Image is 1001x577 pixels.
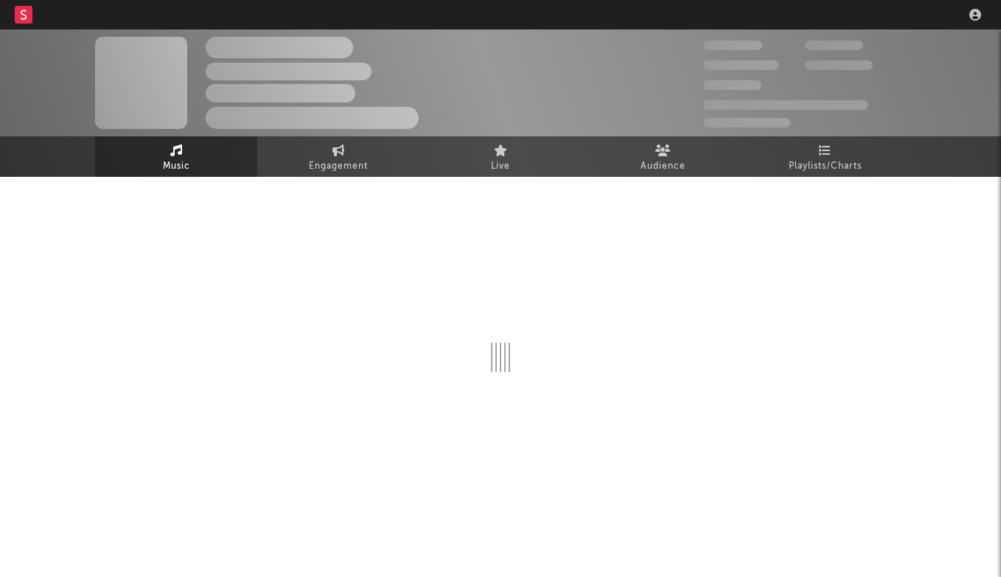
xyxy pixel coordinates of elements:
a: Engagement [257,136,419,177]
a: Live [419,136,582,177]
span: Jump Score: 85.0 [703,118,790,127]
a: Playlists/Charts [744,136,906,177]
span: 50,000,000 Monthly Listeners [703,100,868,110]
span: 100,000 [703,80,761,90]
a: Music [95,136,257,177]
span: Audience [641,158,686,175]
span: 100,000 [805,41,863,50]
span: 50,000,000 [703,60,778,70]
span: Music [163,158,190,175]
span: Live [491,158,510,175]
span: 300,000 [703,41,762,50]
span: Engagement [309,158,368,175]
span: Playlists/Charts [789,158,862,175]
a: Audience [582,136,744,177]
span: 1,000,000 [805,60,873,70]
